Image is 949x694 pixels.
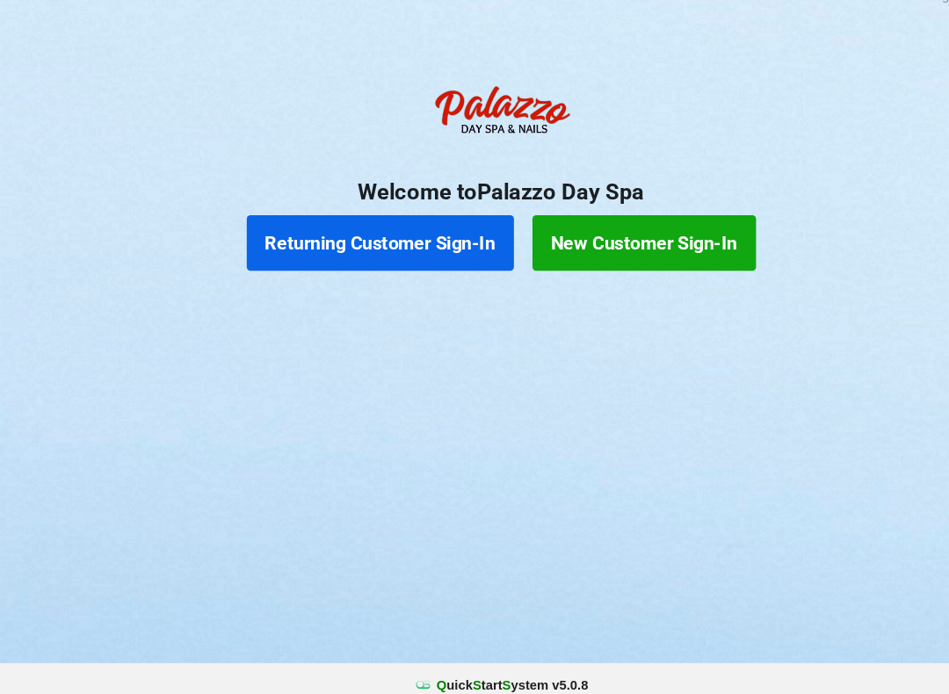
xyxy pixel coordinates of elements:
[414,664,557,682] b: uick tart ystem v 5.0.8
[448,666,456,680] span: S
[414,666,424,680] span: Q
[504,228,716,280] button: New Customer Sign-In
[234,228,487,280] button: Returning Customer Sign-In
[392,664,409,682] img: favicon.ico
[404,96,545,166] img: PalazzoDaySpaNails-Logo.png
[878,13,917,25] div: Logout
[475,666,483,680] span: S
